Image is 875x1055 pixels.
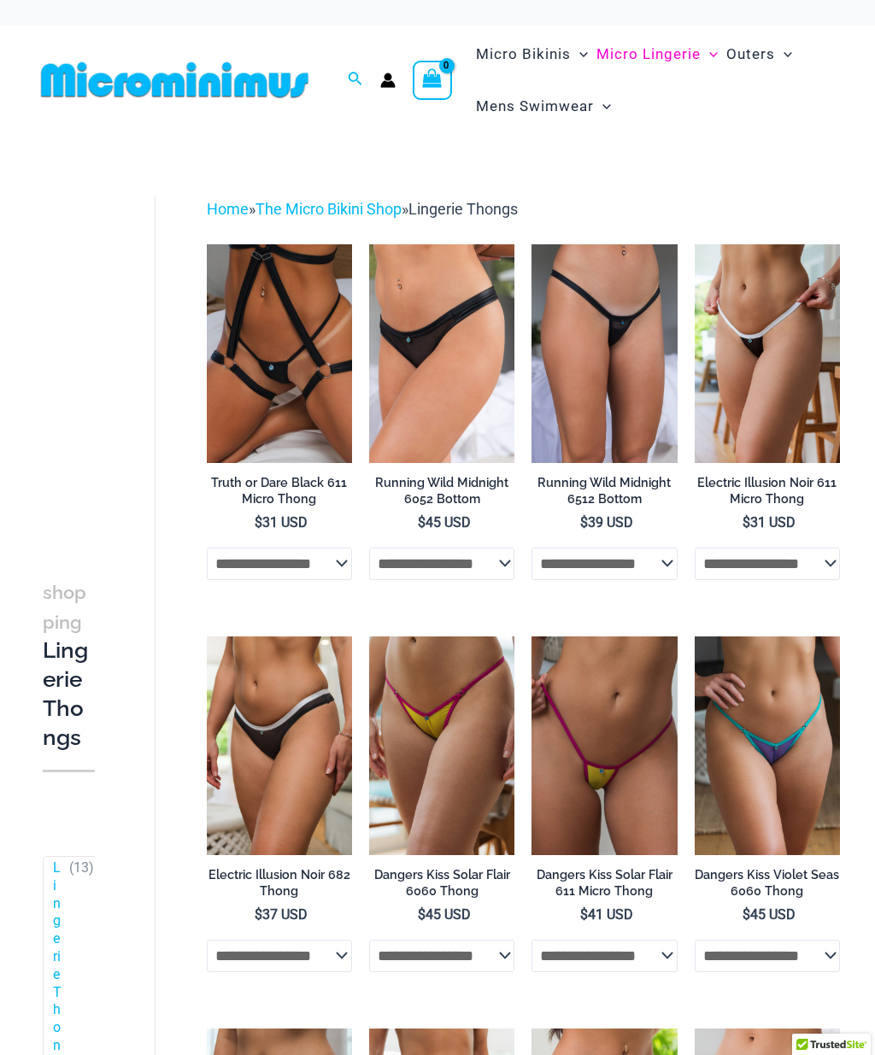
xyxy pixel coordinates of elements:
bdi: 31 USD [255,514,308,530]
a: Truth or Dare Black Micro 02Truth or Dare Black 1905 Bodysuit 611 Micro 12Truth or Dare Black 190... [207,244,352,463]
h2: Electric Illusion Noir 611 Micro Thong [695,475,840,507]
a: Micro BikinisMenu ToggleMenu Toggle [472,28,592,80]
h2: Dangers Kiss Solar Flair 6060 Thong [369,867,514,899]
h2: Running Wild Midnight 6512 Bottom [531,475,677,507]
a: Electric Illusion Noir Micro 01Electric Illusion Noir Micro 02Electric Illusion Noir Micro 02 [695,244,840,463]
span: Menu Toggle [571,32,588,76]
h2: Dangers Kiss Violet Seas 6060 Thong [695,867,840,899]
span: $ [255,514,262,530]
a: Micro LingerieMenu ToggleMenu Toggle [592,28,722,80]
a: Dangers Kiss Solar Flair 6060 Thong 01Dangers Kiss Solar Flair 6060 Thong 02Dangers Kiss Solar Fl... [369,636,514,855]
a: Mens SwimwearMenu ToggleMenu Toggle [472,80,615,132]
span: Micro Lingerie [596,32,701,76]
a: OutersMenu ToggleMenu Toggle [722,28,796,80]
nav: Site Navigation [469,26,841,135]
span: Outers [726,32,775,76]
a: Dangers Kiss Solar Flair 611 Micro Thong [531,867,677,906]
img: Running Wild Midnight 6512 Bottom 10 [531,244,677,463]
bdi: 37 USD [255,906,308,923]
a: Dangers Kiss Solar Flair 6060 Thong [369,867,514,906]
span: $ [743,514,750,530]
iframe: TrustedSite Certified [43,183,197,525]
span: $ [418,906,426,923]
img: Dangers Kiss Solar Flair 611 Micro 01 [531,636,677,855]
span: Menu Toggle [775,32,792,76]
img: Dangers Kiss Violet Seas 6060 Thong 01 [695,636,840,855]
span: $ [580,514,588,530]
bdi: 45 USD [418,906,471,923]
a: View Shopping Cart, empty [413,61,452,100]
a: Running Wild Midnight 6512 Bottom [531,475,677,513]
img: Running Wild Midnight 6052 Bottom 01 [369,244,514,463]
span: Micro Bikinis [476,32,571,76]
span: » » [207,200,518,218]
bdi: 41 USD [580,906,633,923]
a: Dangers Kiss Violet Seas 6060 Thong [695,867,840,906]
span: Menu Toggle [594,85,611,128]
h2: Electric Illusion Noir 682 Thong [207,867,352,899]
a: Electric Illusion Noir 611 Micro Thong [695,475,840,513]
bdi: 31 USD [743,514,796,530]
a: Truth or Dare Black 611 Micro Thong [207,475,352,513]
a: Electric Illusion Noir 682 Thong [207,867,352,906]
h2: Dangers Kiss Solar Flair 611 Micro Thong [531,867,677,899]
a: Running Wild Midnight 6052 Bottom 01Running Wild Midnight 1052 Top 6052 Bottom 05Running Wild Mid... [369,244,514,463]
a: Account icon link [380,73,396,88]
span: shopping [43,582,86,633]
bdi: 45 USD [418,514,471,530]
span: $ [255,906,262,923]
span: $ [418,514,426,530]
a: Dangers Kiss Violet Seas 6060 Thong 01Dangers Kiss Violet Seas 6060 Thong 02Dangers Kiss Violet S... [695,636,840,855]
img: Truth or Dare Black Micro 02 [207,244,352,463]
a: Home [207,200,249,218]
span: Lingerie Thongs [408,200,518,218]
h2: Truth or Dare Black 611 Micro Thong [207,475,352,507]
a: Search icon link [348,69,363,91]
img: Electric Illusion Noir 682 Thong 01 [207,636,352,855]
img: MM SHOP LOGO FLAT [34,61,315,99]
bdi: 39 USD [580,514,633,530]
a: Electric Illusion Noir 682 Thong 01Electric Illusion Noir 682 Thong 02Electric Illusion Noir 682 ... [207,636,352,855]
img: Dangers Kiss Solar Flair 6060 Thong 01 [369,636,514,855]
a: Running Wild Midnight 6512 Bottom 10Running Wild Midnight 6512 Bottom 2Running Wild Midnight 6512... [531,244,677,463]
a: Running Wild Midnight 6052 Bottom [369,475,514,513]
span: Mens Swimwear [476,85,594,128]
img: Electric Illusion Noir Micro 01 [695,244,840,463]
h2: Running Wild Midnight 6052 Bottom [369,475,514,507]
bdi: 45 USD [743,906,796,923]
span: $ [743,906,750,923]
h3: Lingerie Thongs [43,577,95,753]
span: $ [580,906,588,923]
a: Dangers Kiss Solar Flair 611 Micro 01Dangers Kiss Solar Flair 611 Micro 02Dangers Kiss Solar Flai... [531,636,677,855]
span: Menu Toggle [701,32,718,76]
span: 13 [73,859,89,876]
a: The Micro Bikini Shop [255,200,402,218]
